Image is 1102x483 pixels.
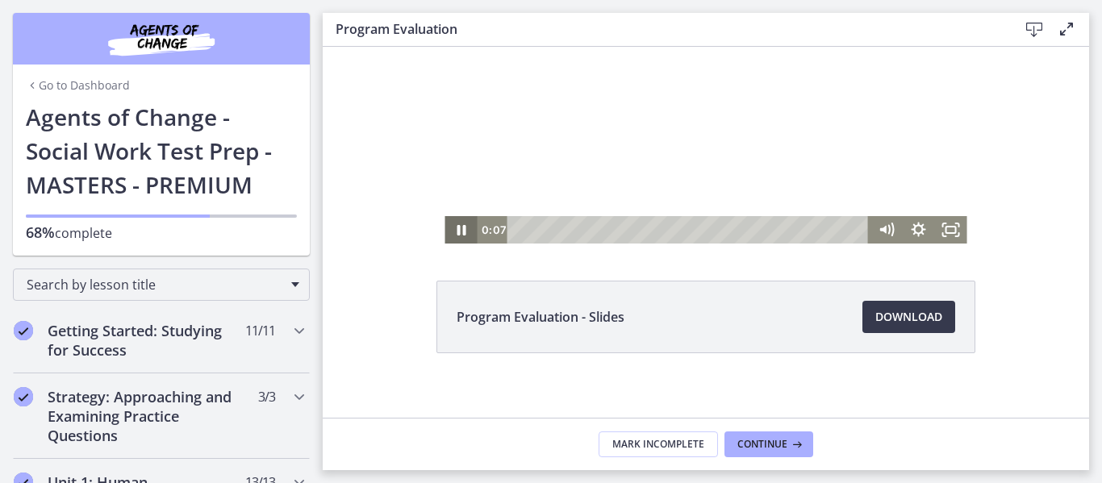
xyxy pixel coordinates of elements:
[27,276,283,294] span: Search by lesson title
[26,223,55,242] span: 68%
[599,431,718,457] button: Mark Incomplete
[65,19,258,58] img: Agents of Change
[862,301,955,333] a: Download
[612,438,704,451] span: Mark Incomplete
[457,307,624,327] span: Program Evaluation - Slides
[245,321,275,340] span: 11 / 11
[14,387,33,406] i: Completed
[13,269,310,301] div: Search by lesson title
[258,387,275,406] span: 3 / 3
[26,100,297,202] h1: Agents of Change - Social Work Test Prep - MASTERS - PREMIUM
[26,223,297,243] p: complete
[875,307,942,327] span: Download
[724,431,813,457] button: Continue
[48,321,244,360] h2: Getting Started: Studying for Success
[737,438,787,451] span: Continue
[48,387,244,445] h2: Strategy: Approaching and Examining Practice Questions
[26,77,130,94] a: Go to Dashboard
[336,19,992,39] h3: Program Evaluation
[14,321,33,340] i: Completed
